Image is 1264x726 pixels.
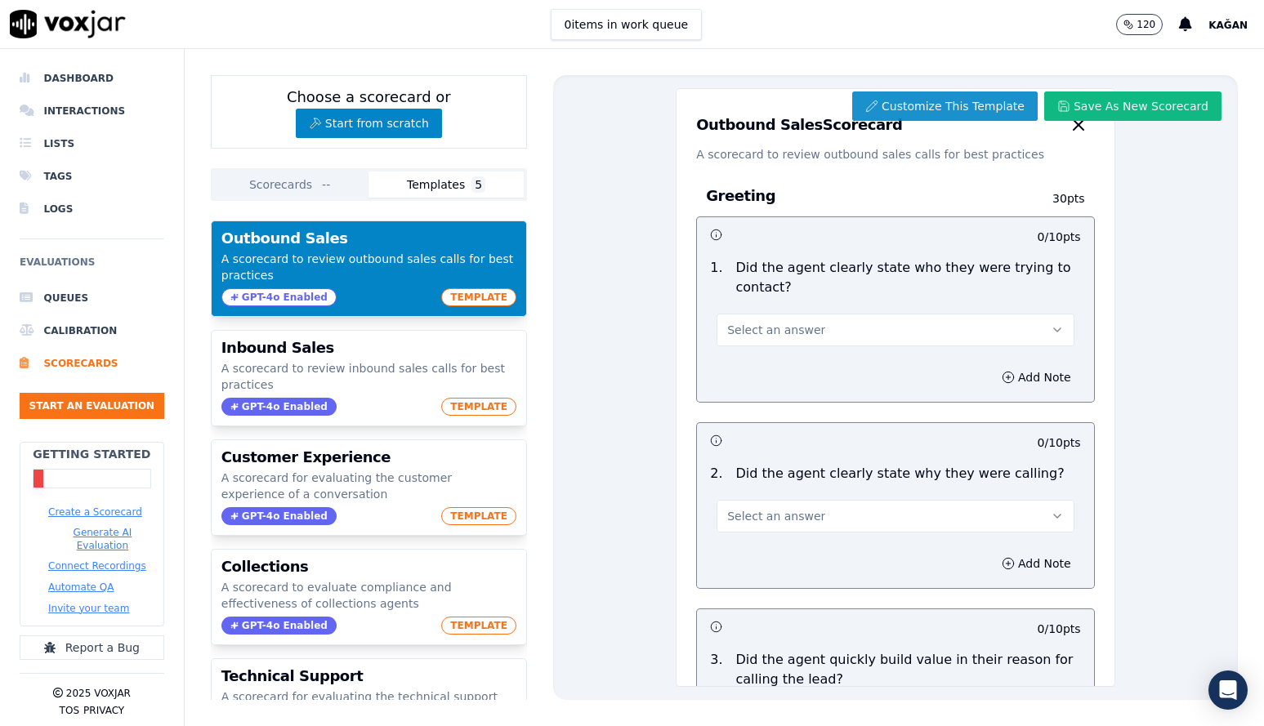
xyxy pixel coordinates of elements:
span: GPT-4o Enabled [221,288,337,306]
span: GPT-4o Enabled [221,507,337,525]
button: Customize This Template [852,91,1038,121]
a: Queues [20,282,164,314]
button: Add Note [992,552,1081,575]
button: Templates [368,171,524,198]
span: TEMPLATE [441,288,516,306]
button: Generate AI Evaluation [48,526,157,552]
a: Logs [20,193,164,225]
span: GPT-4o Enabled [221,398,337,416]
button: Privacy [83,704,124,717]
button: 0items in work queue [551,9,703,40]
button: Invite your team [48,602,129,615]
span: -- [319,176,333,193]
button: Connect Recordings [48,559,146,572]
button: Report a Bug [20,635,164,660]
p: 30 pts [1021,190,1084,207]
p: Did the agent clearly state why they were calling? [735,464,1064,483]
button: 120 [1116,14,1163,35]
p: 120 [1137,18,1155,31]
p: 3 . [703,650,729,689]
p: A scorecard for evaluating the customer experience of a conversation [221,470,516,502]
span: 5 [471,176,485,193]
button: Kağan [1208,15,1264,34]
h3: Outbound Sales [221,231,516,246]
p: A scorecard to evaluate compliance and effectiveness of collections agents [221,579,516,612]
a: Scorecards [20,347,164,380]
a: Interactions [20,95,164,127]
p: A scorecard to review outbound sales calls for best practices [221,251,516,283]
button: Create a Scorecard [48,506,142,519]
button: 120 [1116,14,1179,35]
a: Tags [20,160,164,193]
p: 0 / 10 pts [1037,229,1080,245]
a: Dashboard [20,62,164,95]
p: A scorecard for evaluating the technical support provided to a customer [221,688,516,721]
h2: Getting Started [33,446,150,462]
p: A scorecard to review outbound sales calls for best practices [696,146,1094,163]
button: TOS [60,704,79,717]
button: Automate QA [48,581,114,594]
button: Start from scratch [296,109,442,138]
p: 2 . [703,464,729,483]
p: A scorecard to review inbound sales calls for best practices [221,360,516,393]
p: 1 . [703,258,729,297]
span: TEMPLATE [441,507,516,525]
p: Did the agent clearly state who they were trying to contact? [735,258,1080,297]
button: Start an Evaluation [20,393,164,419]
a: Calibration [20,314,164,347]
h3: Inbound Sales [221,341,516,355]
h3: Collections [221,559,516,574]
h3: Technical Support [221,669,516,684]
p: 2025 Voxjar [66,687,131,700]
p: Did the agent quickly build value in their reason for calling the lead? [735,650,1080,689]
span: GPT-4o Enabled [221,617,337,635]
p: 0 / 10 pts [1037,434,1080,451]
span: Select an answer [727,322,825,338]
div: Open Intercom Messenger [1208,670,1248,710]
button: Save As New Scorecard [1044,91,1222,121]
button: Add Note [992,366,1081,389]
h3: Customer Experience [221,450,516,465]
span: Select an answer [727,508,825,524]
button: Scorecards [214,171,369,198]
a: Lists [20,127,164,160]
span: TEMPLATE [441,398,516,416]
img: voxjar logo [10,10,126,38]
span: TEMPLATE [441,617,516,635]
h3: Greeting [706,185,1021,207]
p: 0 / 10 pts [1037,621,1080,637]
h6: Evaluations [20,252,164,282]
h3: Outbound Sales Scorecard [696,118,902,132]
span: Kağan [1208,20,1248,31]
div: Choose a scorecard or [211,75,527,149]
